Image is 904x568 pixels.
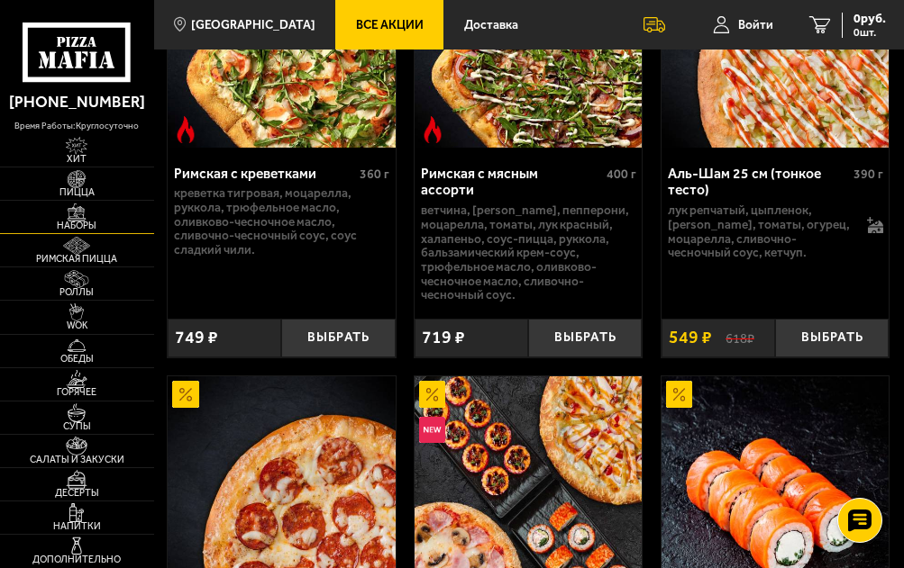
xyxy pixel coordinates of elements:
[464,19,518,32] span: Доставка
[360,167,389,182] span: 360 г
[669,329,712,347] span: 549 ₽
[738,19,773,32] span: Войти
[175,329,218,347] span: 749 ₽
[854,13,886,25] span: 0 руб.
[607,167,636,182] span: 400 г
[356,19,424,32] span: Все Акции
[419,116,445,142] img: Острое блюдо
[422,329,465,347] span: 719 ₽
[421,203,636,302] p: ветчина, [PERSON_NAME], пепперони, моцарелла, томаты, лук красный, халапеньо, соус-пицца, руккола...
[421,166,602,200] div: Римская с мясным ассорти
[726,329,754,345] s: 618 ₽
[668,203,857,260] p: лук репчатый, цыпленок, [PERSON_NAME], томаты, огурец, моцарелла, сливочно-чесночный соус, кетчуп.
[419,417,445,443] img: Новинка
[419,381,445,407] img: Акционный
[528,319,642,357] button: Выбрать
[172,381,198,407] img: Акционный
[174,166,355,183] div: Римская с креветками
[281,319,395,357] button: Выбрать
[191,19,315,32] span: [GEOGRAPHIC_DATA]
[775,319,889,357] button: Выбрать
[854,27,886,38] span: 0 шт.
[854,167,883,182] span: 390 г
[666,381,692,407] img: Акционный
[668,166,849,200] div: Аль-Шам 25 см (тонкое тесто)
[174,186,389,257] p: креветка тигровая, моцарелла, руккола, трюфельное масло, оливково-чесночное масло, сливочно-чесно...
[172,116,198,142] img: Острое блюдо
